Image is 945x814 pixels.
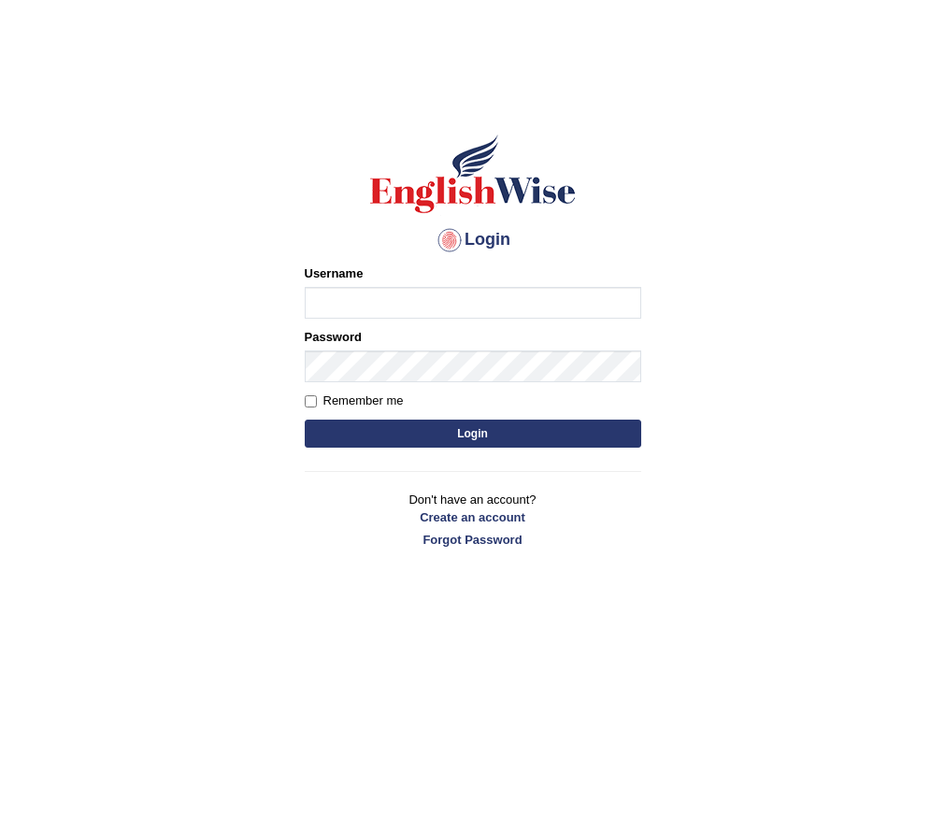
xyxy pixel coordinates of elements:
a: Forgot Password [305,531,641,549]
button: Login [305,420,641,448]
label: Remember me [305,392,404,410]
label: Password [305,328,362,346]
p: Don't have an account? [305,491,641,549]
a: Create an account [305,508,641,526]
label: Username [305,264,364,282]
img: Logo of English Wise sign in for intelligent practice with AI [366,132,580,216]
h4: Login [305,225,641,255]
input: Remember me [305,395,317,407]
